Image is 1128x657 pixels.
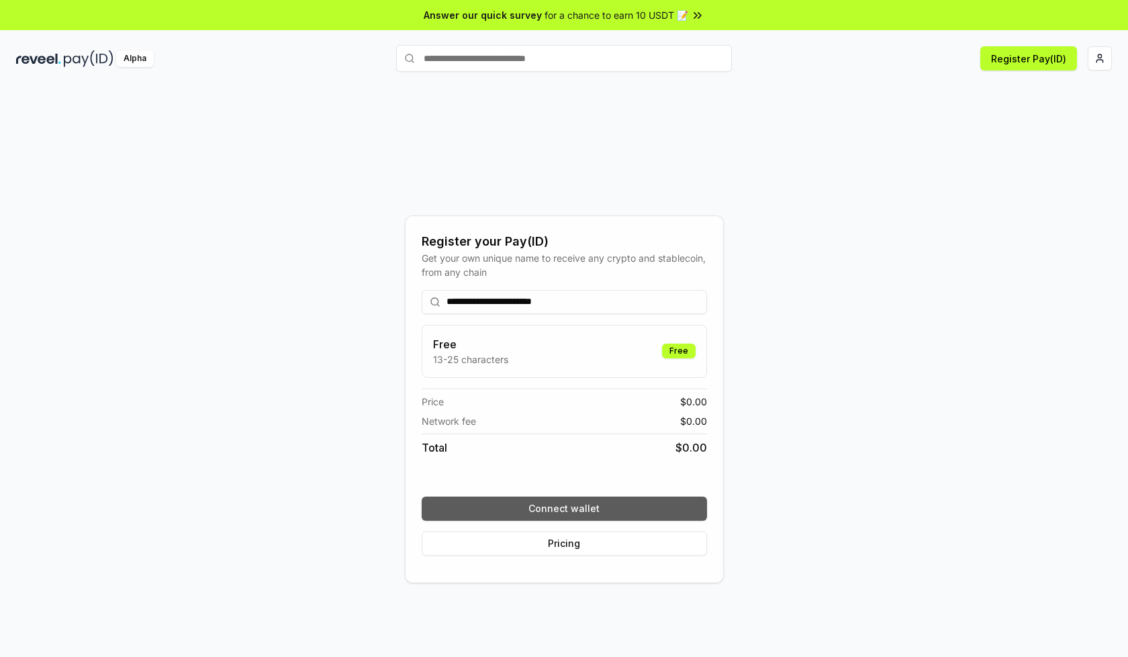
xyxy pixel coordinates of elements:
span: for a chance to earn 10 USDT 📝 [545,8,688,22]
span: Answer our quick survey [424,8,542,22]
span: Network fee [422,414,476,428]
span: Price [422,395,444,409]
span: $ 0.00 [680,395,707,409]
img: pay_id [64,50,113,67]
button: Register Pay(ID) [980,46,1077,70]
div: Free [662,344,696,358]
button: Connect wallet [422,497,707,521]
div: Alpha [116,50,154,67]
p: 13-25 characters [433,352,508,366]
span: Total [422,440,447,456]
h3: Free [433,336,508,352]
span: $ 0.00 [675,440,707,456]
img: reveel_dark [16,50,61,67]
div: Register your Pay(ID) [422,232,707,251]
div: Get your own unique name to receive any crypto and stablecoin, from any chain [422,251,707,279]
span: $ 0.00 [680,414,707,428]
button: Pricing [422,532,707,556]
